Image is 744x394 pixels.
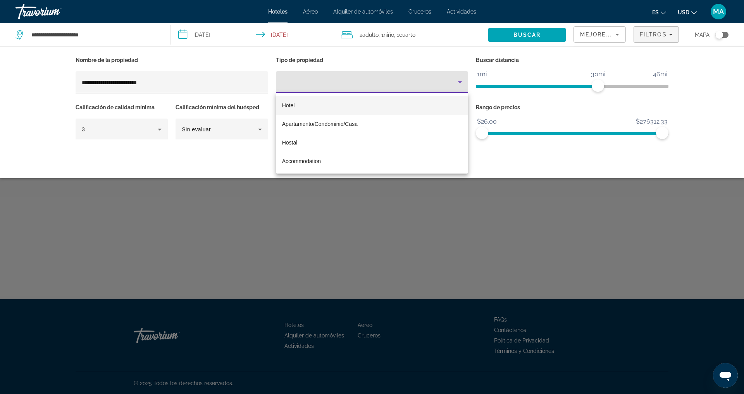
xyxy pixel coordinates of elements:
span: Hotel [282,102,295,108]
iframe: Botón para iniciar la ventana de mensajería [713,363,738,388]
span: Apartamento/Condominio/Casa [282,121,358,127]
span: Hostal [282,139,298,146]
span: Accommodation [282,158,321,164]
div: Property type [276,93,468,174]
